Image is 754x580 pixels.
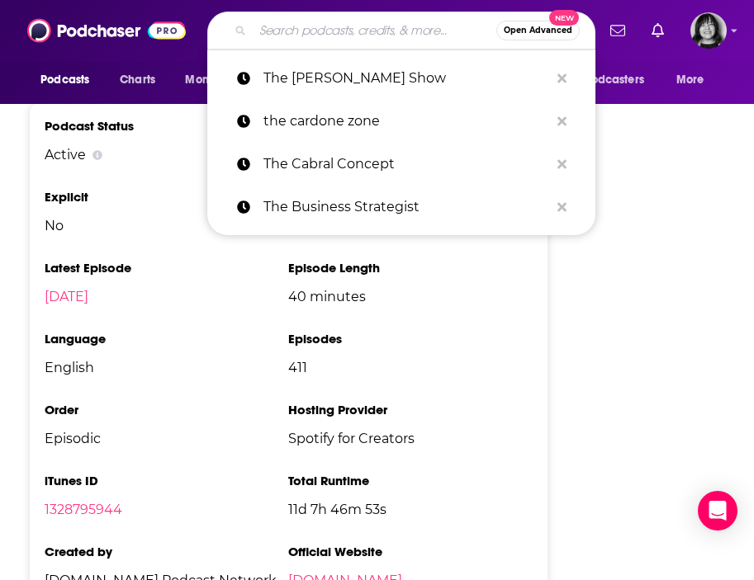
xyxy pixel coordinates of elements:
[29,64,111,96] button: open menu
[288,402,532,417] h3: Hosting Provider
[690,12,727,49] img: User Profile
[554,64,668,96] button: open menu
[45,502,122,517] a: 1328795944
[253,17,496,44] input: Search podcasts, credits, & more...
[45,331,288,347] h3: Language
[263,143,549,186] p: The Cabral Concept
[45,218,288,233] span: No
[45,473,288,488] h3: iTunes ID
[288,331,532,347] h3: Episodes
[45,402,288,417] h3: Order
[288,360,532,375] span: 411
[698,491,737,530] div: Open Intercom Messenger
[690,12,727,49] button: Show profile menu
[604,17,632,45] a: Show notifications dropdown
[207,186,595,229] a: The Business Strategist
[496,21,580,40] button: Open AdvancedNew
[690,12,727,49] span: Logged in as parkdalepublicity1
[288,431,532,446] span: Spotify for Creators
[45,260,288,276] h3: Latest Episode
[109,64,165,96] a: Charts
[288,544,532,559] h3: Official Website
[45,431,288,446] span: Episodic
[263,100,549,143] p: the cardone zone
[207,12,595,50] div: Search podcasts, credits, & more...
[207,100,595,143] a: the cardone zone
[645,17,671,45] a: Show notifications dropdown
[45,147,288,163] div: Active
[40,68,89,92] span: Podcasts
[565,68,644,92] span: For Podcasters
[207,57,595,100] a: The [PERSON_NAME] Show
[173,64,265,96] button: open menu
[288,260,532,276] h3: Episode Length
[263,186,549,229] p: The Business Strategist
[45,360,288,375] span: English
[676,68,704,92] span: More
[263,57,549,100] p: The Casey Adams Show
[45,289,88,304] a: [DATE]
[45,544,288,559] h3: Created by
[45,189,288,205] h3: Explicit
[288,289,532,304] span: 40 minutes
[185,68,244,92] span: Monitoring
[288,502,532,517] span: 11d 7h 46m 53s
[549,10,579,26] span: New
[504,26,572,35] span: Open Advanced
[288,473,532,488] h3: Total Runtime
[665,64,725,96] button: open menu
[207,143,595,186] a: The Cabral Concept
[120,68,155,92] span: Charts
[27,15,186,46] img: Podchaser - Follow, Share and Rate Podcasts
[45,118,288,134] h3: Podcast Status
